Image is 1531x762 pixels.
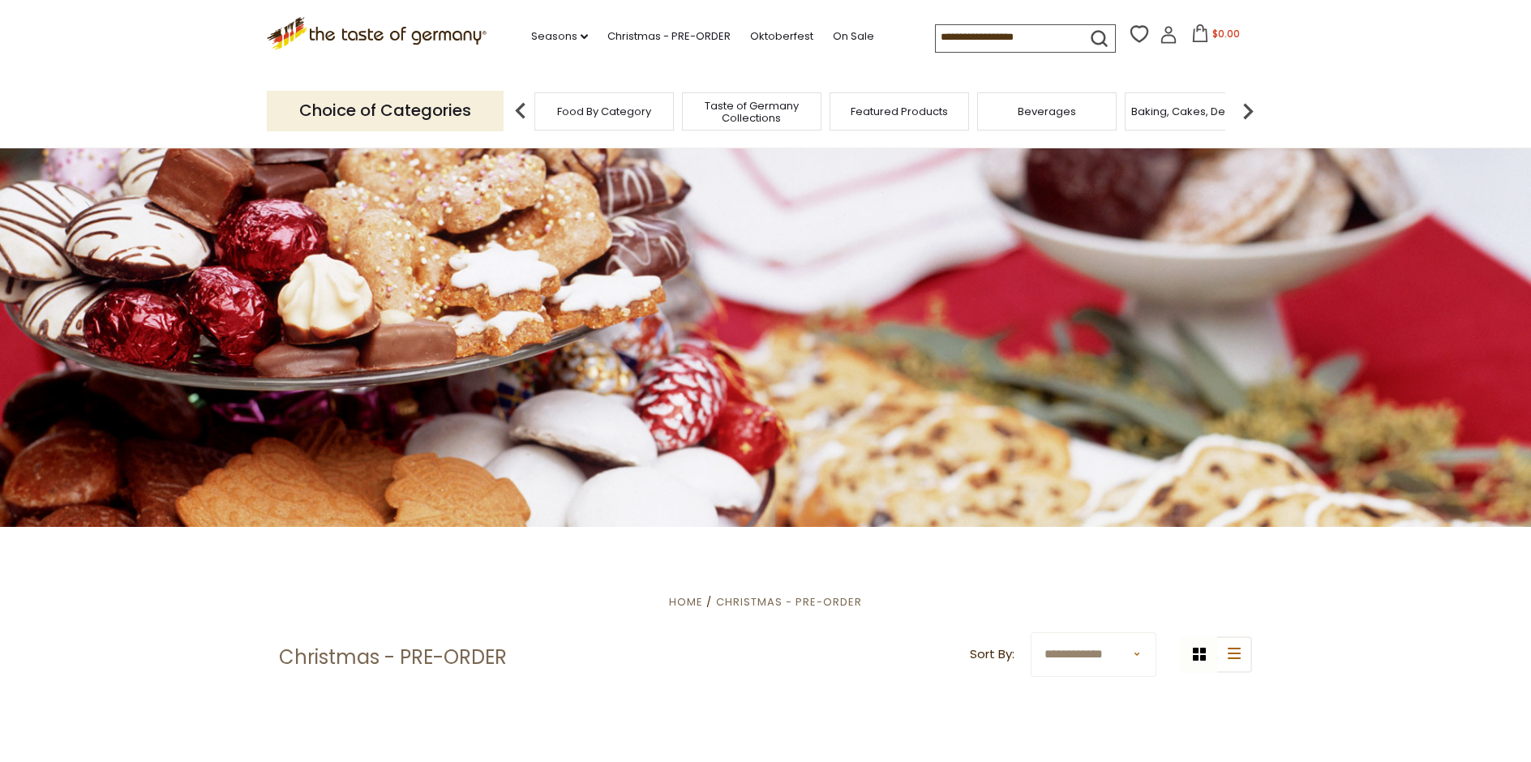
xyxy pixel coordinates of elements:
[1018,105,1076,118] a: Beverages
[607,28,731,45] a: Christmas - PRE-ORDER
[716,594,862,610] a: Christmas - PRE-ORDER
[504,95,537,127] img: previous arrow
[669,594,703,610] a: Home
[970,644,1014,665] label: Sort By:
[279,645,507,670] h1: Christmas - PRE-ORDER
[833,28,874,45] a: On Sale
[687,100,817,124] a: Taste of Germany Collections
[531,28,588,45] a: Seasons
[1181,24,1250,49] button: $0.00
[1131,105,1257,118] a: Baking, Cakes, Desserts
[851,105,948,118] a: Featured Products
[750,28,813,45] a: Oktoberfest
[267,91,504,131] p: Choice of Categories
[1212,27,1240,41] span: $0.00
[557,105,651,118] a: Food By Category
[1232,95,1264,127] img: next arrow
